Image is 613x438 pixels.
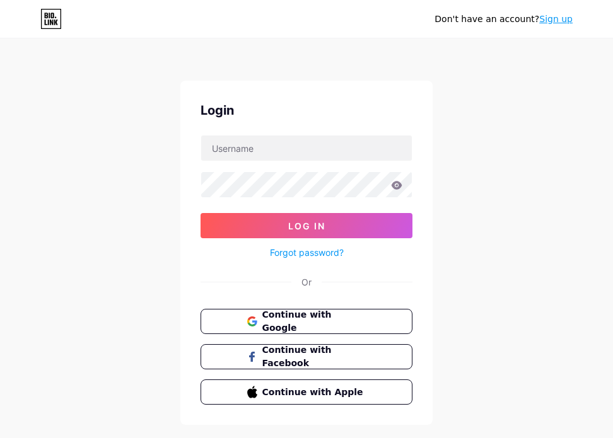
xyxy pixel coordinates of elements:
input: Username [201,135,412,161]
span: Continue with Facebook [262,343,366,370]
div: Don't have an account? [435,13,573,26]
button: Continue with Google [201,309,412,334]
div: Or [301,275,312,289]
button: Continue with Facebook [201,344,412,369]
span: Continue with Google [262,308,366,335]
span: Continue with Apple [262,386,366,399]
a: Sign up [539,14,573,24]
button: Continue with Apple [201,379,412,405]
button: Log In [201,213,412,238]
a: Forgot password? [270,246,344,259]
div: Login [201,101,412,120]
span: Log In [288,221,325,231]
